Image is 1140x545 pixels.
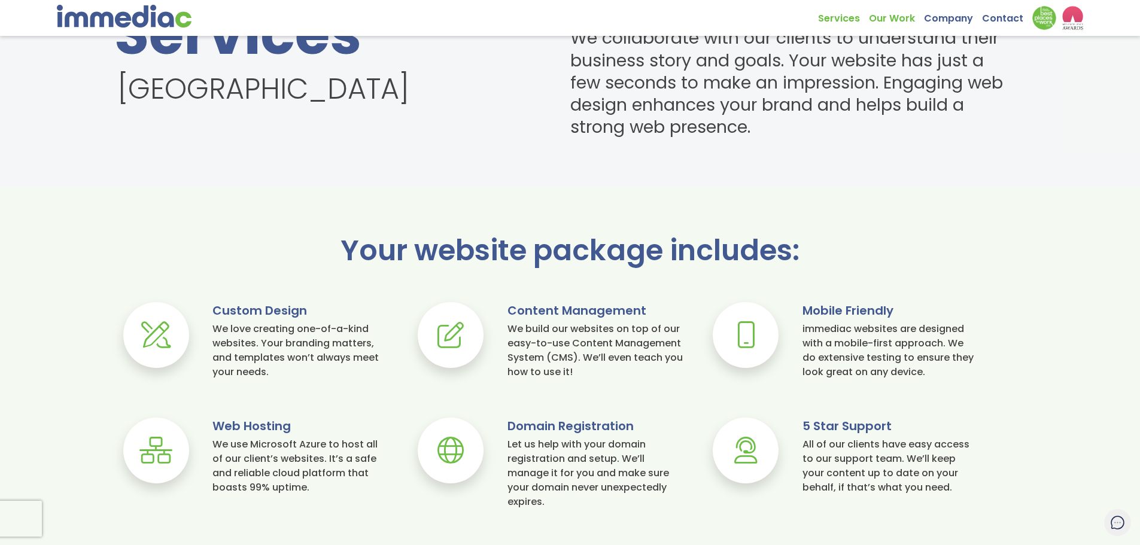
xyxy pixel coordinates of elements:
div: We love creating one-of-a-kind websites. Your branding matters, and templates won’t always meet y... [212,322,388,379]
div: We use Microsoft Azure to host all of our client’s websites. It’s a safe and reliable cloud platf... [212,437,388,495]
img: immediac [57,5,191,28]
a: Contact [982,6,1032,25]
h3: Content Management [507,302,683,319]
span: [GEOGRAPHIC_DATA] [117,72,537,106]
h3: Custom Design [212,302,388,319]
div: Let us help with your domain registration and setup. We’ll manage it for you and make sure your d... [507,437,683,509]
img: Down [1032,6,1056,30]
img: logo2_wea_nobg.webp [1062,6,1083,30]
div: We build our websites on top of our easy-to-use Content Management System (CMS). We’ll even teach... [507,322,683,379]
h3: Mobile Friendly [802,302,978,319]
a: Company [924,6,982,25]
h3: 5 Star Support [802,418,978,434]
a: Our Work [869,6,924,25]
h3: Domain Registration [507,418,683,434]
h3: Web Hosting [212,418,388,434]
h3: We collaborate with our clients to understand their business story and goals. Your website has ju... [570,27,1017,138]
h2: Your website package includes: [114,235,1026,266]
a: Services [818,6,869,25]
div: immediac websites are designed with a mobile-first approach. We do extensive testing to ensure th... [802,322,978,379]
div: All of our clients have easy access to our support team. We’ll keep your content up to date on yo... [802,437,978,495]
